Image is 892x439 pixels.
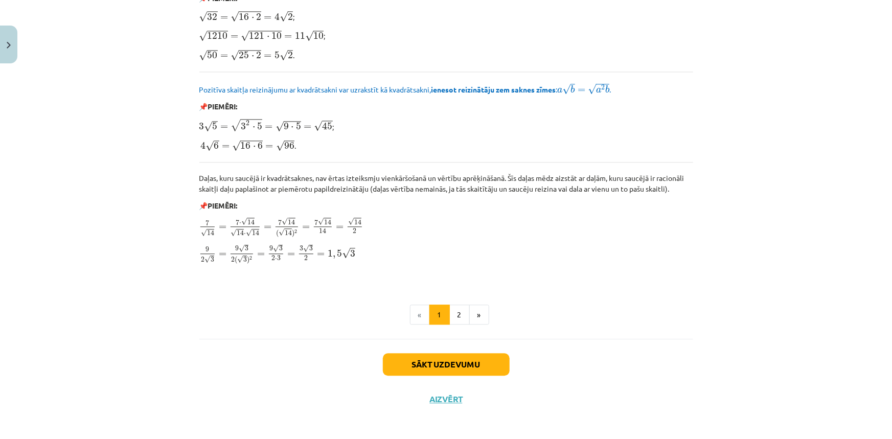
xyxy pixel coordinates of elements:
[342,248,350,259] span: √
[199,123,204,130] span: 3
[199,138,693,152] p: .
[253,126,255,129] span: ⋅
[199,48,693,61] p: .
[237,230,244,236] span: 14
[199,173,693,194] p: Daļas, kuru saucējā ir kvadrātsaknes, nav ērtas izteiksmju vienkāršošanā un vērtību aprēķināšanā....
[236,219,239,225] span: 7
[235,246,239,251] span: 9
[253,146,256,149] span: ⋅
[324,219,331,225] span: 14
[264,225,271,229] span: =
[276,141,284,151] span: √
[284,142,294,149] span: 96
[247,219,255,225] span: 14
[336,225,344,229] span: =
[201,257,204,262] span: 2
[318,218,324,225] span: √
[288,52,293,59] span: 2
[273,245,279,252] span: √
[266,145,273,149] span: =
[275,52,280,59] span: 5
[240,142,250,149] span: 16
[350,250,355,257] span: 3
[328,250,333,257] span: 1
[605,85,609,93] span: b
[231,257,235,262] span: 2
[245,246,248,251] span: 3
[257,252,265,257] span: =
[244,233,246,235] span: ⋅
[220,16,228,20] span: =
[231,50,239,61] span: √
[232,141,240,151] span: √
[383,353,510,376] button: Sākt uzdevumu
[201,142,206,149] span: 4
[300,246,303,251] span: 3
[578,88,585,93] span: =
[295,32,305,39] span: 11
[246,229,252,237] span: √
[276,121,284,132] span: √
[208,52,218,59] span: 50
[269,246,273,251] span: 9
[199,85,611,94] span: Pozitīva skaitļa reizinājumu ar kvadrātsakni var uzrakstīt kā kvadrātsakni, : .
[265,125,273,129] span: =
[304,125,311,129] span: =
[256,52,261,59] span: 2
[219,252,226,257] span: =
[288,219,295,225] span: 14
[337,250,342,257] span: 5
[241,123,246,130] span: 3
[231,119,241,131] span: √
[279,219,282,225] span: 7
[7,42,11,49] img: icon-close-lesson-0947bae3869378f0d4975bcd49f059093ad1ed9edebbc8119c70593378902aed.svg
[267,36,269,39] span: ⋅
[211,257,214,262] span: 3
[571,85,575,93] span: b
[333,253,335,259] span: ,
[276,229,279,237] span: (
[354,219,361,225] span: 14
[214,142,219,149] span: 6
[239,245,245,252] span: √
[303,245,309,252] span: √
[243,257,247,262] span: 3
[239,13,249,20] span: 16
[292,229,294,237] span: )
[558,88,563,93] span: a
[239,222,241,224] span: ⋅
[231,229,237,237] span: √
[204,256,211,263] span: √
[247,257,249,264] span: )
[285,35,292,39] span: =
[291,126,293,129] span: ⋅
[277,256,281,261] span: 3
[601,85,605,90] span: 2
[284,123,289,130] span: 9
[204,121,213,132] span: √
[199,101,693,112] p: 📌
[296,123,301,130] span: 5
[257,123,262,130] span: 5
[271,32,282,39] span: 10
[249,256,252,260] span: 2
[241,218,247,225] span: √
[208,201,238,210] b: PIEMĒRI:
[208,102,238,111] b: PIEMĒRI:
[588,84,596,95] span: √
[264,16,272,20] span: =
[429,305,450,325] button: 1
[235,257,237,264] span: (
[563,84,571,95] span: √
[219,225,226,229] span: =
[199,29,693,42] p: ;
[241,31,249,41] span: √
[199,118,693,132] p: ;
[431,85,556,94] b: ienesot reizinātāju zem saknes zīmes
[469,305,489,325] button: »
[264,54,272,58] span: =
[302,225,310,229] span: =
[249,32,264,39] span: 121
[237,256,243,263] span: √
[314,121,323,131] span: √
